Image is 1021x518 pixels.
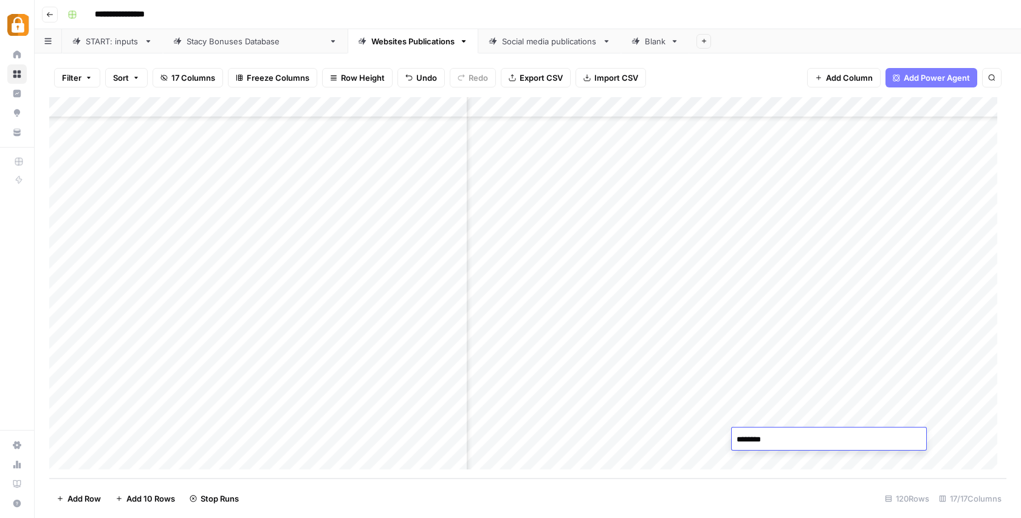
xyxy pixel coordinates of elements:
[62,29,163,53] a: START: inputs
[105,68,148,87] button: Sort
[7,455,27,474] a: Usage
[478,29,621,53] a: Social media publications
[86,35,139,47] div: START: inputs
[416,72,437,84] span: Undo
[7,123,27,142] a: Your Data
[807,68,881,87] button: Add Column
[645,35,665,47] div: Blank
[885,68,977,87] button: Add Power Agent
[7,10,27,40] button: Workspace: Adzz
[7,45,27,64] a: Home
[341,72,385,84] span: Row Height
[62,72,81,84] span: Filter
[247,72,309,84] span: Freeze Columns
[113,72,129,84] span: Sort
[576,68,646,87] button: Import CSV
[501,68,571,87] button: Export CSV
[7,14,29,36] img: Adzz Logo
[7,474,27,494] a: Learning Hub
[201,492,239,505] span: Stop Runs
[49,489,108,508] button: Add Row
[826,72,873,84] span: Add Column
[502,35,597,47] div: Social media publications
[163,29,348,53] a: [PERSON_NAME] Bonuses Database
[171,72,215,84] span: 17 Columns
[7,84,27,103] a: Insights
[348,29,478,53] a: Websites Publications
[397,68,445,87] button: Undo
[594,72,638,84] span: Import CSV
[469,72,488,84] span: Redo
[54,68,100,87] button: Filter
[7,64,27,84] a: Browse
[7,435,27,455] a: Settings
[322,68,393,87] button: Row Height
[904,72,970,84] span: Add Power Agent
[934,489,1006,508] div: 17/17 Columns
[450,68,496,87] button: Redo
[228,68,317,87] button: Freeze Columns
[520,72,563,84] span: Export CSV
[126,492,175,505] span: Add 10 Rows
[7,494,27,513] button: Help + Support
[7,103,27,123] a: Opportunities
[187,35,324,47] div: [PERSON_NAME] Bonuses Database
[371,35,455,47] div: Websites Publications
[182,489,246,508] button: Stop Runs
[880,489,934,508] div: 120 Rows
[621,29,689,53] a: Blank
[108,489,182,508] button: Add 10 Rows
[153,68,223,87] button: 17 Columns
[67,492,101,505] span: Add Row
